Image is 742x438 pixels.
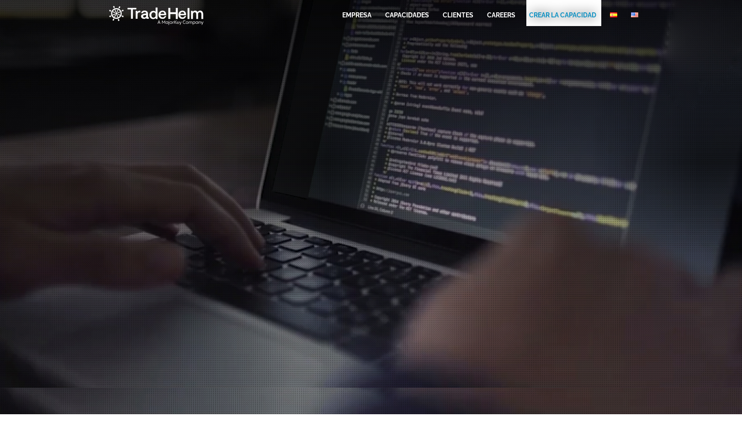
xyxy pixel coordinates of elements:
[631,12,638,17] img: English
[529,11,596,20] a: Crear La Capacidad
[610,12,617,17] img: Español
[487,11,515,20] a: CAREERS
[443,11,473,20] a: Clientes
[342,11,371,20] a: EMPRESA
[385,11,429,20] a: Capacidades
